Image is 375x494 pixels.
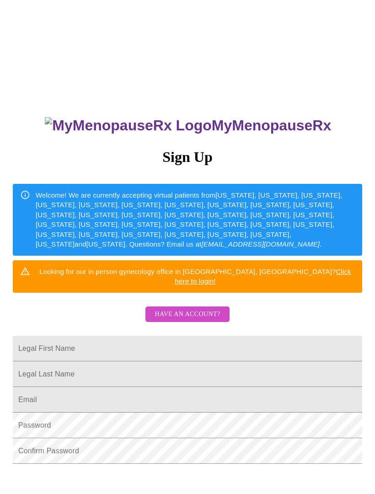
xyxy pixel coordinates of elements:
[175,268,351,285] a: Click here to login!
[201,240,320,248] em: [EMAIL_ADDRESS][DOMAIN_NAME]
[36,263,355,290] div: Looking for our in person gynecology office in [GEOGRAPHIC_DATA], [GEOGRAPHIC_DATA]?
[36,187,355,253] div: Welcome! We are currently accepting virtual patients from [US_STATE], [US_STATE], [US_STATE], [US...
[145,306,229,322] button: Have an account?
[13,149,362,166] h3: Sign Up
[45,117,211,134] img: MyMenopauseRx Logo
[155,309,220,320] span: Have an account?
[14,117,363,134] h3: MyMenopauseRx
[143,316,231,324] a: Have an account?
